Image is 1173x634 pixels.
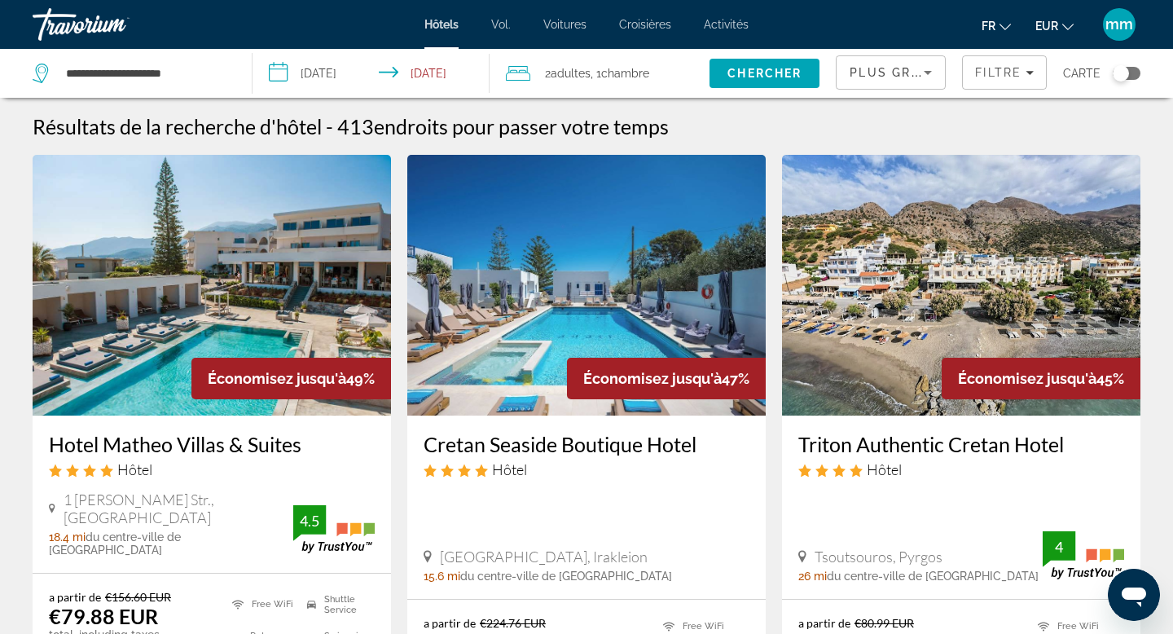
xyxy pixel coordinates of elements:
del: €156.60 EUR [105,590,171,604]
font: EUR [1035,20,1058,33]
span: du centre-ville de [GEOGRAPHIC_DATA] [460,570,672,583]
font: mm [1105,15,1133,33]
span: a partir de [49,590,101,604]
img: Cretan Seaside Boutique Hotel [407,155,766,416]
img: TrustYou guest rating badge [1043,531,1124,579]
a: Hôtels [424,18,459,31]
button: Filters [962,55,1047,90]
button: Travelers: 2 adults, 0 children [490,49,710,98]
span: , 1 [591,62,649,85]
span: du centre-ville de [GEOGRAPHIC_DATA] [827,570,1039,583]
a: Cretan Seaside Boutique Hotel [424,432,749,456]
button: Select check in and out date [253,49,489,98]
a: Croisières [619,18,671,31]
span: Économisez jusqu'à [208,370,346,387]
span: a partir de [424,616,476,630]
div: 4 [1043,537,1075,557]
a: Voitures [543,18,586,31]
span: 18.4 mi [49,531,86,544]
li: Free WiFi [224,590,300,619]
div: 4 star Hotel [424,460,749,478]
span: 1 [PERSON_NAME] Str., [GEOGRAPHIC_DATA] [64,491,293,526]
div: 45% [942,358,1140,399]
del: €80.99 EUR [854,616,914,630]
a: Travorium [33,3,195,46]
span: du centre-ville de [GEOGRAPHIC_DATA] [49,531,181,557]
h1: Résultats de la recherche d'hôtel [33,114,322,139]
span: - [326,114,333,139]
span: Chercher [727,67,802,80]
div: 4 star Hotel [798,460,1124,478]
a: Triton Authentic Cretan Hotel [798,432,1124,456]
span: 2 [545,62,591,85]
span: Chambre [601,67,649,80]
img: Hotel Matheo Villas & Suites [33,155,391,416]
a: Vol. [491,18,511,31]
img: Triton Authentic Cretan Hotel [782,155,1140,416]
button: Toggle map [1101,66,1140,81]
iframe: Bouton de lancement de la fenêtre de messagerie [1108,569,1160,621]
span: a partir de [798,616,850,630]
div: 4.5 [293,511,326,531]
font: fr [982,20,995,33]
span: Hôtel [867,460,902,478]
img: TrustYou guest rating badge [293,505,375,553]
button: Search [710,59,819,88]
span: Économisez jusqu'à [583,370,722,387]
button: Menu utilisateur [1098,7,1140,42]
div: 4 star Hotel [49,460,375,478]
span: endroits pour passer votre temps [374,114,669,139]
button: Changer de langue [982,14,1011,37]
ins: €79.88 EUR [49,604,158,628]
h2: 413 [337,114,669,139]
span: Hôtel [492,460,527,478]
span: Adultes [551,67,591,80]
li: Shuttle Service [299,590,375,619]
span: 26 mi [798,570,827,583]
span: Filtre [975,66,1021,79]
span: Hôtel [117,460,152,478]
span: Plus grandes économies [850,66,1044,79]
button: Changer de devise [1035,14,1074,37]
span: 15.6 mi [424,570,460,583]
span: [GEOGRAPHIC_DATA], Irakleion [440,548,648,566]
span: Tsoutsouros, Pyrgos [815,548,942,566]
del: €224.76 EUR [480,616,546,630]
a: Activités [704,18,749,31]
span: Carte [1063,62,1101,85]
a: Hotel Matheo Villas & Suites [49,432,375,456]
span: Économisez jusqu'à [958,370,1096,387]
input: Search hotel destination [64,61,227,86]
div: 47% [567,358,766,399]
mat-select: Sort by [850,63,932,82]
div: 49% [191,358,391,399]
